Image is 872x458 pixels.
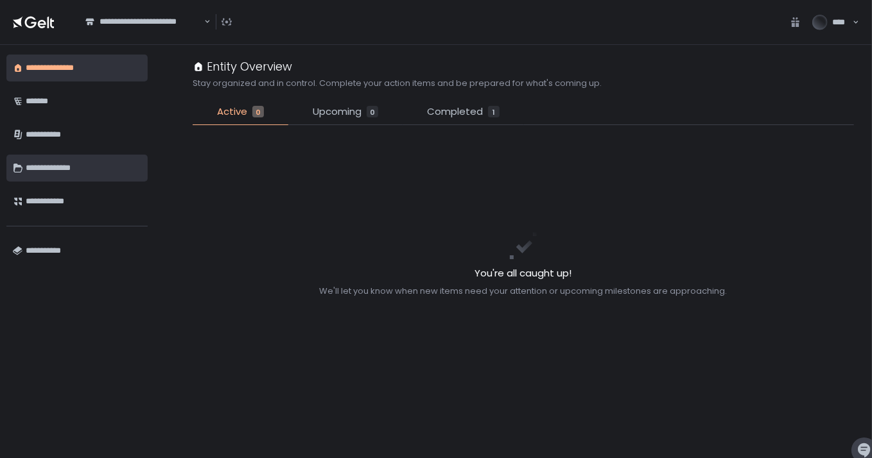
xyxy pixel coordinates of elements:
div: Entity Overview [193,58,292,75]
span: Completed [427,105,483,119]
h2: You're all caught up! [320,266,728,281]
input: Search for option [85,28,203,40]
div: 1 [488,106,500,117]
h2: Stay organized and in control. Complete your action items and be prepared for what's coming up. [193,78,602,89]
span: Upcoming [313,105,362,119]
span: Active [217,105,247,119]
div: We'll let you know when new items need your attention or upcoming milestones are approaching. [320,285,728,297]
div: 0 [367,106,378,117]
div: Search for option [77,9,211,35]
div: 0 [252,106,264,117]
